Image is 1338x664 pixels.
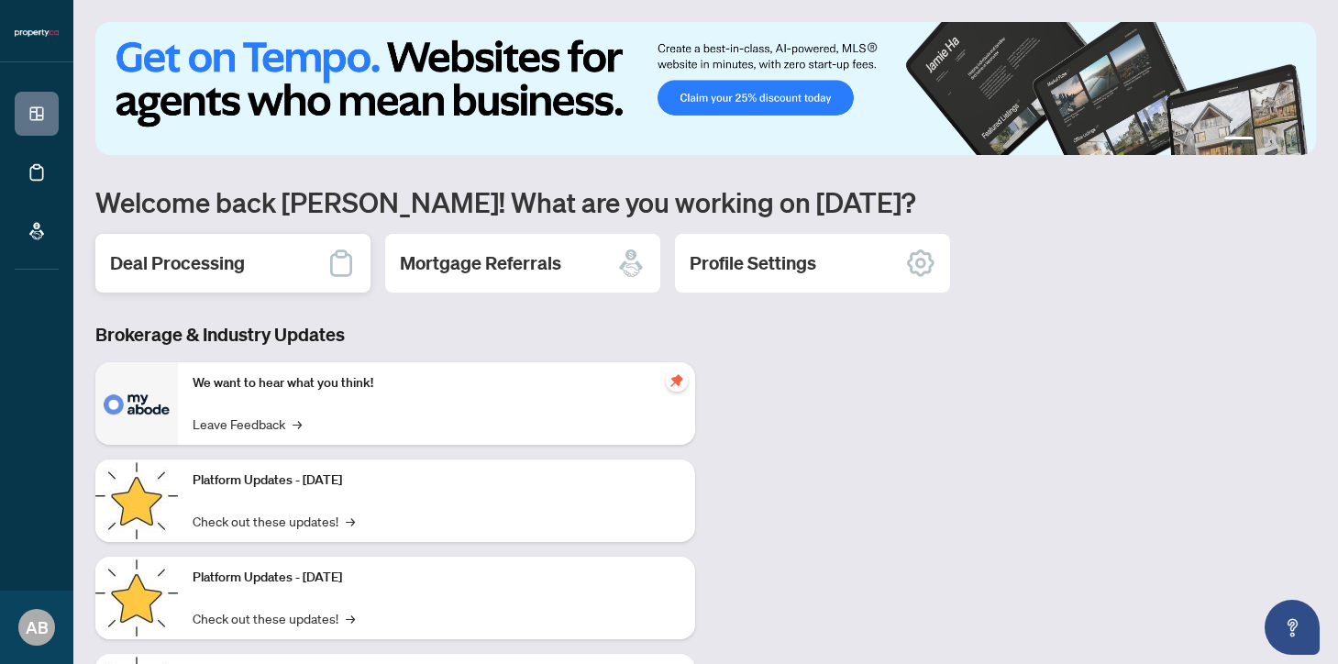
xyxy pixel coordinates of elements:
button: 4 [1290,137,1298,144]
h2: Profile Settings [690,250,816,276]
p: We want to hear what you think! [193,373,680,393]
p: Platform Updates - [DATE] [193,470,680,491]
img: Slide 0 [95,22,1316,155]
button: Open asap [1265,600,1320,655]
span: pushpin [666,370,688,392]
h1: Welcome back [PERSON_NAME]! What are you working on [DATE]? [95,184,1316,219]
h2: Mortgage Referrals [400,250,561,276]
img: Platform Updates - July 21, 2025 [95,459,178,542]
a: Check out these updates!→ [193,608,355,628]
button: 3 [1276,137,1283,144]
img: logo [15,28,59,39]
span: → [293,414,302,434]
button: 1 [1224,137,1254,144]
span: → [346,608,355,628]
h2: Deal Processing [110,250,245,276]
img: Platform Updates - July 8, 2025 [95,557,178,639]
span: AB [26,614,49,640]
button: 2 [1261,137,1268,144]
h3: Brokerage & Industry Updates [95,322,695,348]
a: Leave Feedback→ [193,414,302,434]
img: We want to hear what you think! [95,362,178,445]
span: → [346,511,355,531]
p: Platform Updates - [DATE] [193,568,680,588]
a: Check out these updates!→ [193,511,355,531]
